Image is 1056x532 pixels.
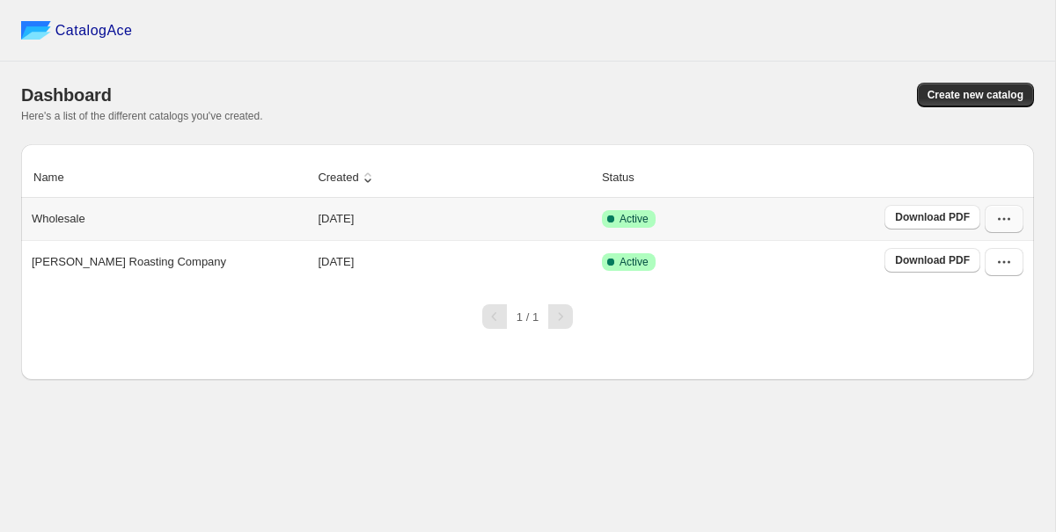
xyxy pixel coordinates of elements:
[884,248,980,273] a: Download PDF
[917,83,1034,107] button: Create new catalog
[895,210,970,224] span: Download PDF
[21,85,112,105] span: Dashboard
[895,253,970,267] span: Download PDF
[312,240,597,283] td: [DATE]
[599,161,655,194] button: Status
[55,22,133,40] span: CatalogAce
[32,253,226,271] p: [PERSON_NAME] Roasting Company
[21,110,263,122] span: Here's a list of the different catalogs you've created.
[620,255,649,269] span: Active
[21,21,51,40] img: catalog ace
[884,205,980,230] a: Download PDF
[312,198,597,240] td: [DATE]
[928,88,1023,102] span: Create new catalog
[32,210,85,228] p: Wholesale
[517,310,539,324] span: 1 / 1
[31,161,84,194] button: Name
[315,161,378,194] button: Created
[620,212,649,226] span: Active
